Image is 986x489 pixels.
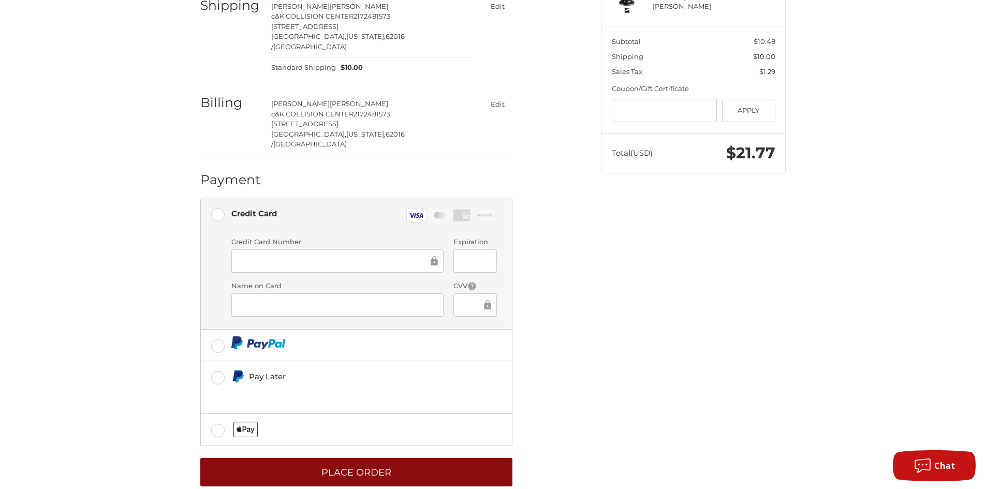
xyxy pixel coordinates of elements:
[271,99,330,108] span: [PERSON_NAME]
[346,32,386,40] span: [US_STATE],
[453,237,496,247] label: Expiration
[354,110,390,118] span: 2172481573
[271,22,339,31] span: [STREET_ADDRESS]
[249,368,441,385] div: Pay Later
[271,110,354,118] span: c&K COLLISION CENTER
[354,12,390,20] span: 2172481573
[754,37,775,46] span: $10.48
[482,96,512,111] button: Edit
[271,2,330,10] span: [PERSON_NAME]
[330,2,388,10] span: [PERSON_NAME]
[726,143,775,162] span: $21.77
[271,130,346,138] span: [GEOGRAPHIC_DATA],
[233,422,258,437] img: Applepay icon
[273,42,347,51] span: [GEOGRAPHIC_DATA]
[231,237,444,247] label: Credit Card Number
[239,255,429,267] iframe: Secure Credit Card Frame - Credit Card Number
[231,281,444,291] label: Name on Card
[271,63,336,73] span: Standard Shipping
[231,385,442,401] iframe: PayPal Message 1
[612,99,717,122] input: Gift Certificate or Coupon Code
[893,450,976,481] button: Chat
[612,37,641,46] span: Subtotal
[200,95,261,111] h2: Billing
[239,299,436,311] iframe: Secure Credit Card Frame - Cardholder Name
[330,99,388,108] span: [PERSON_NAME]
[934,460,955,471] span: Chat
[200,172,261,188] h2: Payment
[759,67,775,76] span: $1.29
[753,52,775,61] span: $10.00
[200,458,512,486] button: Place Order
[271,32,346,40] span: [GEOGRAPHIC_DATA],
[336,63,363,73] span: $10.00
[612,67,642,76] span: Sales Tax
[461,255,489,267] iframe: Secure Credit Card Frame - Expiration Date
[722,99,775,122] button: Apply
[612,52,643,61] span: Shipping
[271,32,405,51] span: 62016 /
[231,205,277,222] div: Credit Card
[612,148,653,158] span: Total (USD)
[271,120,339,128] span: [STREET_ADDRESS]
[346,130,386,138] span: [US_STATE],
[453,281,496,291] label: CVV
[231,370,244,383] img: Pay Later icon
[273,140,347,148] span: [GEOGRAPHIC_DATA]
[612,84,775,94] div: Coupon/Gift Certificate
[271,12,354,20] span: c&K COLLISION CENTER
[461,299,481,311] iframe: Secure Credit Card Frame - CVV
[231,336,286,349] img: PayPal icon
